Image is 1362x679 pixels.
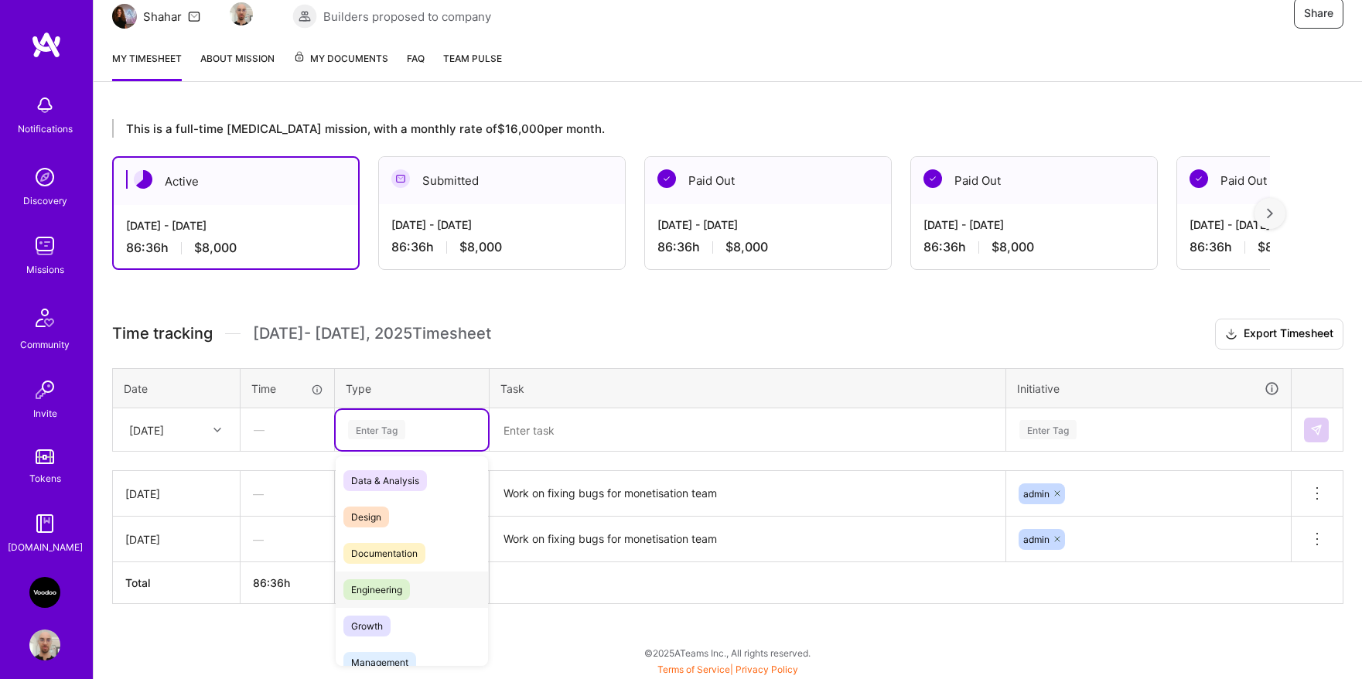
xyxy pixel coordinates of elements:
[343,652,416,673] span: Management
[18,121,73,137] div: Notifications
[736,664,798,675] a: Privacy Policy
[112,324,213,343] span: Time tracking
[112,4,137,29] img: Team Architect
[1258,239,1300,255] span: $8,000
[125,531,227,548] div: [DATE]
[1019,418,1077,442] div: Enter Tag
[114,158,358,205] div: Active
[33,405,57,421] div: Invite
[1017,380,1280,398] div: Initiative
[213,426,221,434] i: icon Chevron
[923,169,942,188] img: Paid Out
[251,380,323,397] div: Time
[923,239,1145,255] div: 86:36 h
[29,508,60,539] img: guide book
[126,217,346,234] div: [DATE] - [DATE]
[657,664,798,675] span: |
[348,418,405,442] div: Enter Tag
[29,630,60,660] img: User Avatar
[657,664,730,675] a: Terms of Service
[391,217,613,233] div: [DATE] - [DATE]
[391,239,613,255] div: 86:36 h
[1310,424,1323,436] img: Submit
[1023,534,1050,545] span: admin
[241,519,334,560] div: —
[725,239,768,255] span: $8,000
[1023,488,1050,500] span: admin
[391,169,410,188] img: Submitted
[31,31,62,59] img: logo
[1215,319,1343,350] button: Export Timesheet
[23,193,67,209] div: Discovery
[407,50,425,81] a: FAQ
[335,562,490,604] th: $8,000
[293,50,388,67] span: My Documents
[443,50,502,81] a: Team Pulse
[29,230,60,261] img: teamwork
[29,90,60,121] img: bell
[26,577,64,608] a: VooDoo (BeReal): Engineering Execution Squad
[379,157,625,204] div: Submitted
[491,473,1004,515] textarea: Work on fixing bugs for monetisation team
[343,579,410,600] span: Engineering
[923,217,1145,233] div: [DATE] - [DATE]
[129,421,164,438] div: [DATE]
[36,449,54,464] img: tokens
[26,630,64,660] a: User Avatar
[29,162,60,193] img: discovery
[645,157,891,204] div: Paid Out
[335,368,490,408] th: Type
[134,170,152,189] img: Active
[293,50,388,81] a: My Documents
[188,10,200,22] i: icon Mail
[20,336,70,353] div: Community
[253,324,491,343] span: [DATE] - [DATE] , 2025 Timesheet
[491,518,1004,561] textarea: Work on fixing bugs for monetisation team
[113,562,241,604] th: Total
[29,577,60,608] img: VooDoo (BeReal): Engineering Execution Squad
[113,368,241,408] th: Date
[143,9,182,25] div: Shahar
[443,53,502,64] span: Team Pulse
[112,50,182,81] a: My timesheet
[29,374,60,405] img: Invite
[8,539,83,555] div: [DOMAIN_NAME]
[1225,326,1237,343] i: icon Download
[657,169,676,188] img: Paid Out
[125,486,227,502] div: [DATE]
[241,562,335,604] th: 86:36h
[343,616,391,636] span: Growth
[93,633,1362,672] div: © 2025 ATeams Inc., All rights reserved.
[911,157,1157,204] div: Paid Out
[323,9,491,25] span: Builders proposed to company
[459,239,502,255] span: $8,000
[1267,208,1273,219] img: right
[343,470,427,491] span: Data & Analysis
[112,119,1270,138] div: This is a full-time [MEDICAL_DATA] mission, with a monthly rate of $16,000 per month.
[657,217,879,233] div: [DATE] - [DATE]
[26,299,63,336] img: Community
[490,368,1006,408] th: Task
[230,2,253,26] img: Team Member Avatar
[992,239,1034,255] span: $8,000
[1304,5,1333,21] span: Share
[657,239,879,255] div: 86:36 h
[292,4,317,29] img: Builders proposed to company
[194,240,237,256] span: $8,000
[1190,169,1208,188] img: Paid Out
[231,1,251,27] a: Team Member Avatar
[343,507,389,527] span: Design
[29,470,61,486] div: Tokens
[343,543,425,564] span: Documentation
[241,409,333,450] div: —
[26,261,64,278] div: Missions
[126,240,346,256] div: 86:36 h
[200,50,275,81] a: About Mission
[241,473,334,514] div: —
